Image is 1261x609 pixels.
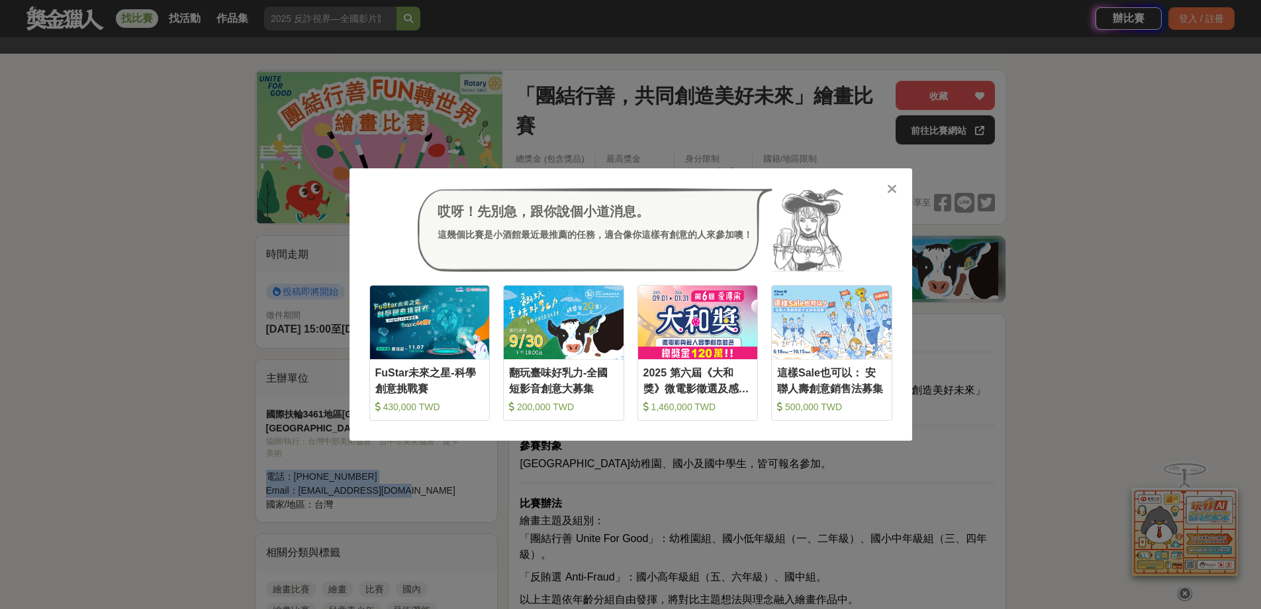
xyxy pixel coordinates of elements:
[369,285,490,421] a: Cover ImageFuStar未來之星-科學創意挑戰賽 430,000 TWD
[509,365,618,395] div: 翻玩臺味好乳力-全國短影音創意大募集
[643,365,753,395] div: 2025 第六屆《大和獎》微電影徵選及感人實事分享
[771,285,892,421] a: Cover Image這樣Sale也可以： 安聯人壽創意銷售法募集 500,000 TWD
[503,285,624,421] a: Cover Image翻玩臺味好乳力-全國短影音創意大募集 200,000 TWD
[504,286,624,359] img: Cover Image
[637,285,759,421] a: Cover Image2025 第六屆《大和獎》微電影徵選及感人實事分享 1,460,000 TWD
[370,286,490,359] img: Cover Image
[772,188,844,272] img: Avatar
[375,365,485,395] div: FuStar未來之星-科學創意挑戰賽
[438,228,753,242] div: 這幾個比賽是小酒館最近最推薦的任務，適合像你這樣有創意的人來參加噢！
[777,400,886,414] div: 500,000 TWD
[772,286,892,359] img: Cover Image
[375,400,485,414] div: 430,000 TWD
[438,201,753,221] div: 哎呀！先別急，跟你說個小道消息。
[638,286,758,359] img: Cover Image
[509,400,618,414] div: 200,000 TWD
[643,400,753,414] div: 1,460,000 TWD
[777,365,886,395] div: 這樣Sale也可以： 安聯人壽創意銷售法募集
